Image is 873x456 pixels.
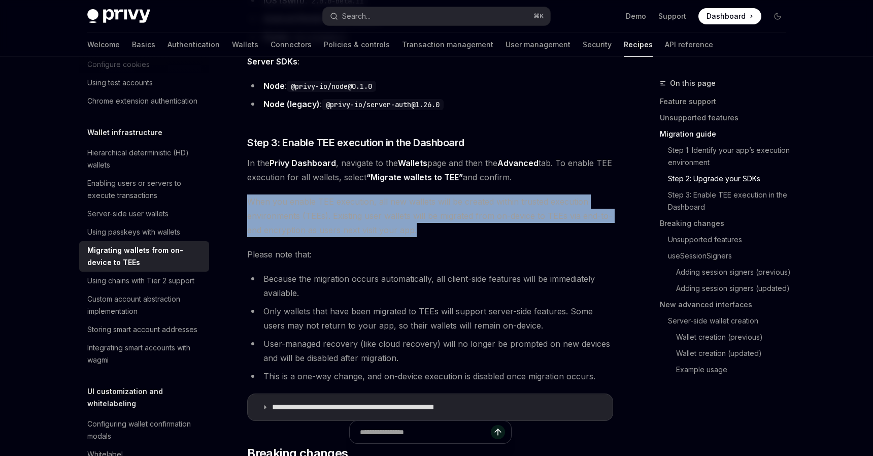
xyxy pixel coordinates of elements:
[87,77,153,89] div: Using test accounts
[87,244,203,269] div: Migrating wallets from on-device to TEEs
[660,362,794,378] a: Example usage
[366,172,463,182] strong: “Migrate wallets to TEE”
[79,144,209,174] a: Hierarchical deterministic (HD) wallets
[660,171,794,187] a: Step 2: Upgrade your SDKs
[769,8,786,24] button: Toggle dark mode
[660,142,794,171] a: Step 1: Identify your app’s execution environment
[247,369,613,383] li: This is a one-way change, and on-device execution is disabled once migration occurs.
[247,272,613,300] li: Because the migration occurs automatically, all client-side features will be immediately available.
[533,12,544,20] span: ⌘ K
[665,32,713,57] a: API reference
[247,79,613,93] li: :
[263,99,320,109] strong: Node (legacy)
[247,56,297,67] strong: Server SDKs
[87,275,194,287] div: Using chains with Tier 2 support
[247,136,464,150] span: Step 3: Enable TEE execution in the Dashboard
[247,247,613,262] span: Please note that:
[247,54,613,69] span: :
[87,418,203,442] div: Configuring wallet confirmation modals
[323,7,550,25] button: Search...⌘K
[79,320,209,339] a: Storing smart account addresses
[626,11,646,21] a: Demo
[79,223,209,241] a: Using passkeys with wallets
[87,323,197,336] div: Storing smart account addresses
[263,81,285,91] strong: Node
[660,313,794,329] a: Server-side wallet creation
[707,11,746,21] span: Dashboard
[232,32,258,57] a: Wallets
[624,32,653,57] a: Recipes
[660,345,794,362] a: Wallet creation (updated)
[583,32,612,57] a: Security
[79,205,209,223] a: Server-side user wallets
[79,415,209,445] a: Configuring wallet confirmation modals
[660,329,794,345] a: Wallet creation (previous)
[87,208,169,220] div: Server-side user wallets
[87,95,197,107] div: Chrome extension authentication
[660,93,794,110] a: Feature support
[167,32,220,57] a: Authentication
[660,248,794,264] a: useSessionSigners
[342,10,371,22] div: Search...
[79,290,209,320] a: Custom account abstraction implementation
[79,74,209,92] a: Using test accounts
[360,421,491,443] input: Ask a question...
[79,272,209,290] a: Using chains with Tier 2 support
[324,32,390,57] a: Policies & controls
[79,174,209,205] a: Enabling users or servers to execute transactions
[247,304,613,333] li: Only wallets that have been migrated to TEEs will support server-side features. Some users may no...
[132,32,155,57] a: Basics
[79,241,209,272] a: Migrating wallets from on-device to TEEs
[87,177,203,202] div: Enabling users or servers to execute transactions
[698,8,761,24] a: Dashboard
[79,339,209,369] a: Integrating smart accounts with wagmi
[660,215,794,232] a: Breaking changes
[660,187,794,215] a: Step 3: Enable TEE execution in the Dashboard
[660,126,794,142] a: Migration guide
[87,385,209,410] h5: UI customization and whitelabeling
[670,77,716,89] span: On this page
[271,32,312,57] a: Connectors
[398,158,427,168] strong: Wallets
[270,158,336,169] a: Privy Dashboard
[497,158,539,168] strong: Advanced
[660,264,794,280] a: Adding session signers (previous)
[287,81,376,92] code: @privy-io/node@0.1.0
[491,425,505,439] button: Send message
[247,97,613,111] li: :
[87,226,180,238] div: Using passkeys with wallets
[87,342,203,366] div: Integrating smart accounts with wagmi
[660,280,794,297] a: Adding session signers (updated)
[402,32,493,57] a: Transaction management
[247,194,613,237] span: When you enable TEE execution, all new wallets will be created within trusted execution environme...
[247,337,613,365] li: User-managed recovery (like cloud recovery) will no longer be prompted on new devices and will be...
[87,147,203,171] div: Hierarchical deterministic (HD) wallets
[87,32,120,57] a: Welcome
[660,232,794,248] a: Unsupported features
[660,297,794,313] a: New advanced interfaces
[87,293,203,317] div: Custom account abstraction implementation
[79,92,209,110] a: Chrome extension authentication
[247,156,613,184] span: In the , navigate to the page and then the tab. To enable TEE execution for all wallets, select a...
[87,9,150,23] img: dark logo
[506,32,570,57] a: User management
[322,99,444,110] code: @privy-io/server-auth@1.26.0
[658,11,686,21] a: Support
[87,126,162,139] h5: Wallet infrastructure
[660,110,794,126] a: Unsupported features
